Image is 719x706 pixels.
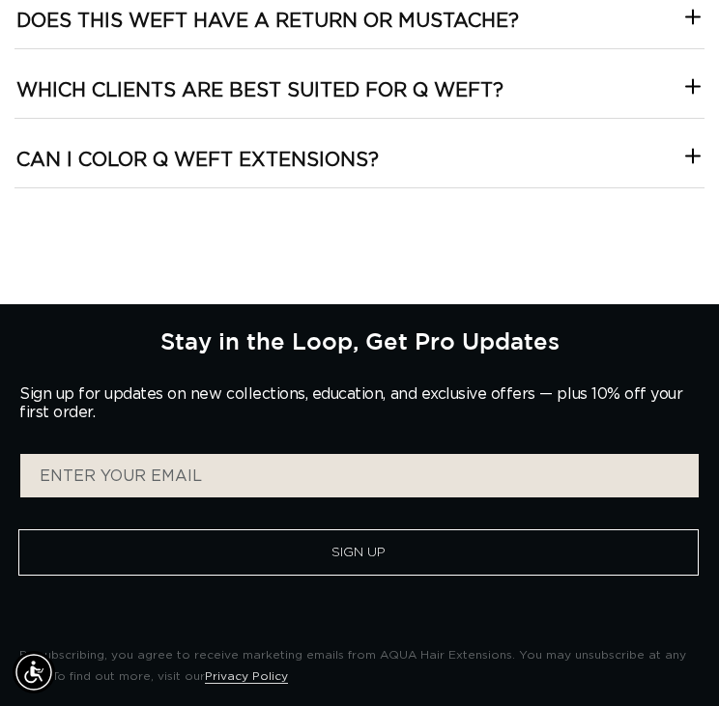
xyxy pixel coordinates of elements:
[14,119,705,187] summary: Can I color Q Weft extensions?
[19,645,700,687] p: By subscribing, you agree to receive marketing emails from AQUA Hair Extensions. You may unsubscr...
[20,454,699,497] input: ENTER YOUR EMAIL
[205,670,288,682] a: Privacy Policy
[16,148,379,173] h3: Can I color Q Weft extensions?
[622,613,719,706] iframe: Chat Widget
[18,529,699,576] button: Sign Up
[16,9,519,34] h3: Does this weft have a return or mustache?
[160,327,560,354] h2: Stay in the Loop, Get Pro Updates
[16,78,503,103] h3: Which clients are best suited for Q Weft?
[13,651,55,693] div: Accessibility Menu
[14,49,705,118] summary: Which clients are best suited for Q Weft?
[19,385,700,422] p: Sign up for updates on new collections, education, and exclusive offers — plus 10% off your first...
